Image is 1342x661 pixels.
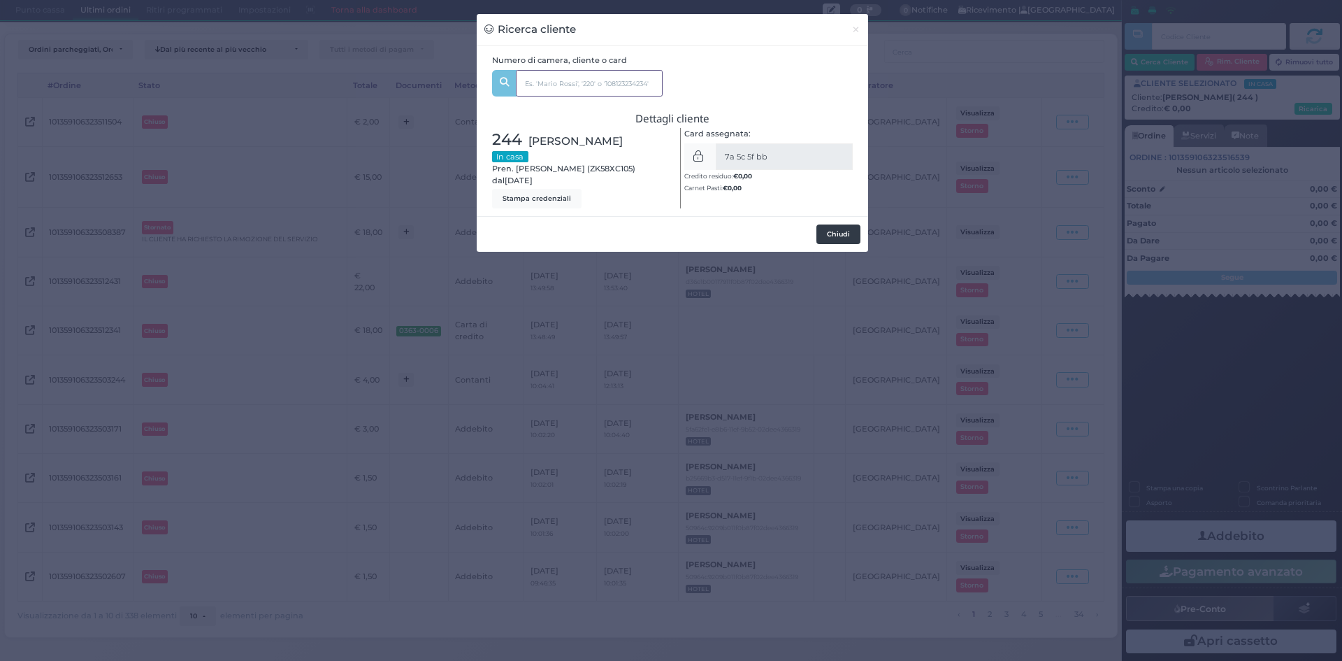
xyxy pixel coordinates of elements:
[528,133,623,149] span: [PERSON_NAME]
[723,184,742,192] b: €
[492,151,528,162] small: In casa
[484,128,672,208] div: Pren. [PERSON_NAME] (ZK58XC105) dal
[492,189,582,208] button: Stampa credenziali
[844,14,868,45] button: Chiudi
[516,70,663,97] input: Es. 'Mario Rossi', '220' o '108123234234'
[492,113,853,125] h3: Dettagli cliente
[492,128,522,152] span: 244
[684,184,742,192] small: Carnet Pasti:
[851,22,860,37] span: ×
[484,22,576,38] h3: Ricerca cliente
[684,172,752,180] small: Credito residuo:
[492,55,627,66] label: Numero di camera, cliente o card
[733,172,752,180] b: €
[684,128,751,140] label: Card assegnata:
[728,183,742,192] span: 0,00
[816,225,860,244] button: Chiudi
[505,175,533,187] span: [DATE]
[738,171,752,180] span: 0,00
